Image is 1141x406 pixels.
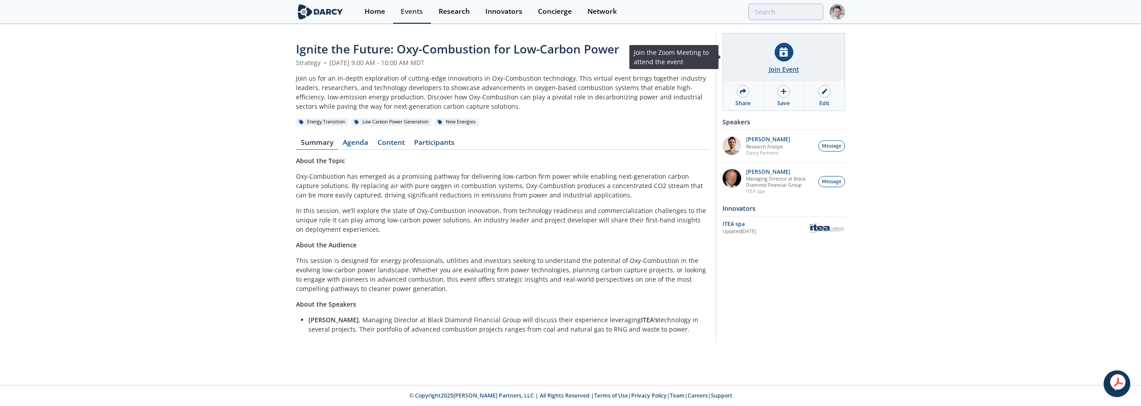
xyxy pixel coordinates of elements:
div: Research [439,8,470,15]
img: ITEA spa [808,221,845,234]
strong: About the Speakers [296,300,356,308]
span: • [322,58,328,67]
p: In this session, we’ll explore the state of Oxy-Combustion innovation, from technology readiness ... [296,206,710,234]
div: Low Carbon Power Generation [351,118,431,126]
span: Message [822,178,841,185]
button: Message [818,176,845,187]
div: Edit [819,99,829,107]
a: Participants [409,139,459,150]
div: Save [777,99,790,107]
a: ITEA spa Updated[DATE] ITEA spa [722,220,845,235]
a: Content [373,139,409,150]
p: [PERSON_NAME] [746,169,814,175]
div: Speakers [722,114,845,130]
p: ITEA spa [746,188,814,194]
input: Advanced Search [748,4,823,20]
span: Message [822,143,841,150]
strong: ITEA's [641,316,658,324]
a: Team [670,392,685,399]
img: e78dc165-e339-43be-b819-6f39ce58aec6 [722,136,741,155]
p: This session is designed for energy professionals, utilities and investors seeking to understand ... [296,256,710,293]
div: Share [735,99,751,107]
p: Research Analyst [746,144,790,150]
p: Oxy-Combustion has emerged as a promising pathway for delivering low-carbon firm power while enab... [296,172,710,200]
p: © Copyright 2025 [PERSON_NAME] Partners, LLC | All Rights Reserved | | | | | [241,392,900,400]
a: Support [711,392,732,399]
a: Summary [296,139,338,150]
div: Events [401,8,423,15]
div: Home [365,8,385,15]
img: 5c882eca-8b14-43be-9dc2-518e113e9a37 [722,169,741,188]
img: Profile [829,4,845,20]
div: Innovators [722,201,845,216]
div: Innovators [485,8,522,15]
button: Message [818,140,845,152]
div: Updated [DATE] [722,228,808,235]
div: New Energies [435,118,479,126]
p: Managing Director at Black Diamond Financial Group [746,176,814,188]
strong: [PERSON_NAME] [308,316,359,324]
a: Careers [688,392,708,399]
strong: About the Audience [296,241,357,249]
div: Join us for an in-depth exploration of cutting-edge innovations in Oxy-Combustion technology. Thi... [296,74,710,111]
p: Darcy Partners [746,150,790,156]
li: , Managing Director at Black Diamond Financial Group will discuss their experience leveraging tec... [308,315,703,334]
div: Strategy [DATE] 9:00 AM - 10:00 AM MDT [296,58,710,67]
div: Energy Transition [296,118,348,126]
a: Terms of Use [594,392,628,399]
div: Join Event [769,65,799,74]
p: [PERSON_NAME] [746,136,790,143]
a: Privacy Policy [631,392,667,399]
div: Concierge [538,8,572,15]
span: Ignite the Future: Oxy-Combustion for Low-Carbon Power [296,41,619,57]
img: logo-wide.svg [296,4,345,20]
a: Agenda [338,139,373,150]
strong: About the Topic [296,156,345,165]
div: Network [587,8,617,15]
a: Edit [804,81,845,111]
iframe: chat widget [1104,370,1132,397]
div: ITEA spa [722,220,808,228]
